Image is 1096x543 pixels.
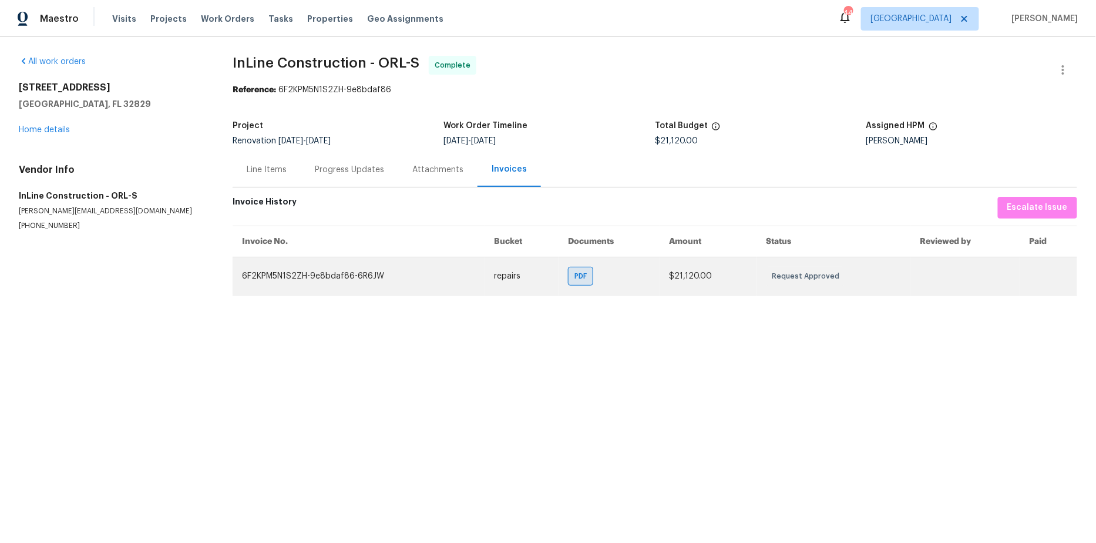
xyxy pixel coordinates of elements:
span: [GEOGRAPHIC_DATA] [871,13,952,25]
span: The hpm assigned to this work order. [929,122,938,137]
span: Visits [112,13,136,25]
h5: Assigned HPM [866,122,925,130]
div: Progress Updates [315,164,384,176]
a: All work orders [19,58,86,66]
h2: [STREET_ADDRESS] [19,82,204,93]
td: 6F2KPM5N1S2ZH-9e8bdaf86-6R6JW [233,257,485,295]
th: Invoice No. [233,226,485,257]
th: Documents [559,226,660,257]
h5: Total Budget [655,122,708,130]
th: Reviewed by [910,226,1020,257]
span: - [444,137,496,145]
span: [PERSON_NAME] [1007,13,1078,25]
a: Home details [19,126,70,134]
span: Escalate Issue [1007,200,1068,215]
span: Renovation [233,137,331,145]
span: [DATE] [444,137,469,145]
span: Work Orders [201,13,254,25]
div: 6F2KPM5N1S2ZH-9e8bdaf86 [233,84,1077,96]
span: PDF [574,270,591,282]
h5: [GEOGRAPHIC_DATA], FL 32829 [19,98,204,110]
div: Line Items [247,164,287,176]
h5: Work Order Timeline [444,122,528,130]
div: Attachments [412,164,463,176]
span: $21,120.00 [655,137,698,145]
span: [DATE] [306,137,331,145]
div: [PERSON_NAME] [866,137,1078,145]
span: Tasks [268,15,293,23]
p: [PHONE_NUMBER] [19,221,204,231]
span: $21,120.00 [670,272,712,280]
p: [PERSON_NAME][EMAIL_ADDRESS][DOMAIN_NAME] [19,206,204,216]
button: Escalate Issue [998,197,1077,219]
th: Bucket [485,226,559,257]
span: Geo Assignments [367,13,443,25]
span: Complete [435,59,475,71]
th: Amount [660,226,757,257]
th: Status [757,226,910,257]
span: The total cost of line items that have been proposed by Opendoor. This sum includes line items th... [711,122,721,137]
span: [DATE] [278,137,303,145]
th: Paid [1020,226,1077,257]
span: Projects [150,13,187,25]
span: InLine Construction - ORL-S [233,56,419,70]
div: Invoices [492,163,527,175]
span: Maestro [40,13,79,25]
b: Reference: [233,86,276,94]
span: [DATE] [472,137,496,145]
span: Request Approved [772,270,844,282]
span: Properties [307,13,353,25]
span: - [278,137,331,145]
h5: InLine Construction - ORL-S [19,190,204,202]
div: 44 [844,7,852,19]
h4: Vendor Info [19,164,204,176]
h6: Invoice History [233,197,297,213]
div: PDF [568,267,593,286]
td: repairs [485,257,559,295]
h5: Project [233,122,263,130]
